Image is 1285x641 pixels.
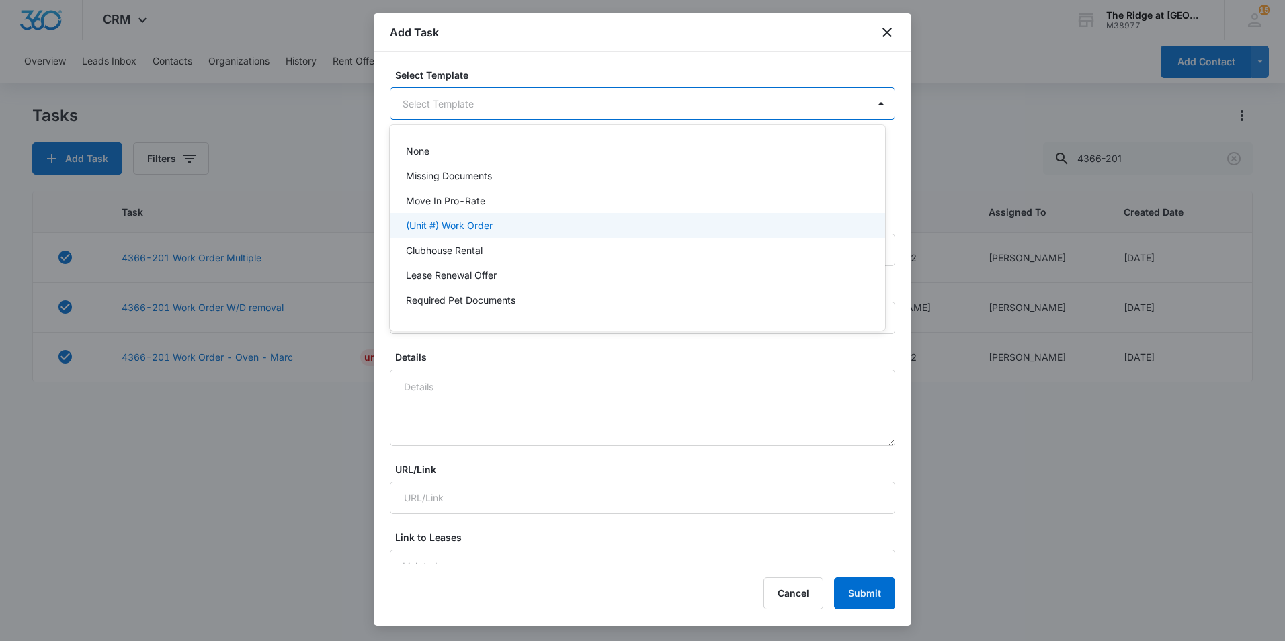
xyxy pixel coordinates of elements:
[406,268,497,282] p: Lease Renewal Offer
[406,169,492,183] p: Missing Documents
[406,243,483,257] p: Clubhouse Rental
[406,194,485,208] p: Move In Pro-Rate
[406,293,515,307] p: Required Pet Documents
[406,218,493,232] p: (Unit #) Work Order
[406,144,429,158] p: None
[406,318,470,332] p: Theater Rental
